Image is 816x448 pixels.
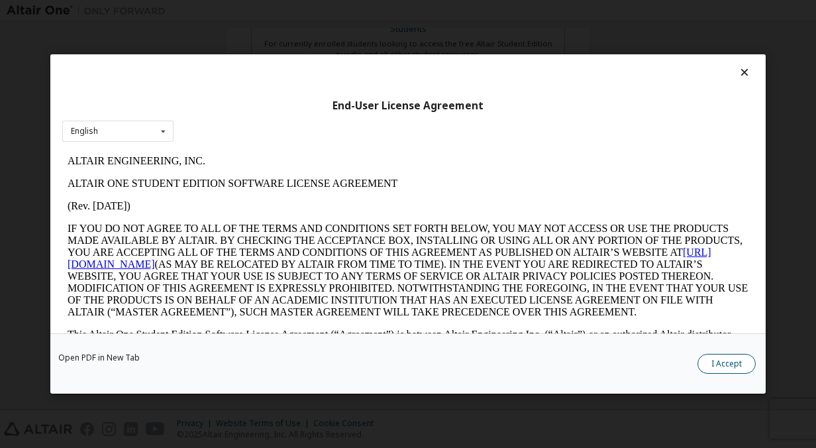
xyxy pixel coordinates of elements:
p: This Altair One Student Edition Software License Agreement (“Agreement”) is between Altair Engine... [5,179,686,227]
a: [URL][DOMAIN_NAME] [5,97,649,120]
div: English [71,127,98,135]
p: ALTAIR ENGINEERING, INC. [5,5,686,17]
button: I Accept [697,354,756,374]
p: (Rev. [DATE]) [5,50,686,62]
p: ALTAIR ONE STUDENT EDITION SOFTWARE LICENSE AGREEMENT [5,28,686,40]
a: Open PDF in New Tab [58,354,140,362]
p: IF YOU DO NOT AGREE TO ALL OF THE TERMS AND CONDITIONS SET FORTH BELOW, YOU MAY NOT ACCESS OR USE... [5,73,686,168]
div: End-User License Agreement [62,99,754,113]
